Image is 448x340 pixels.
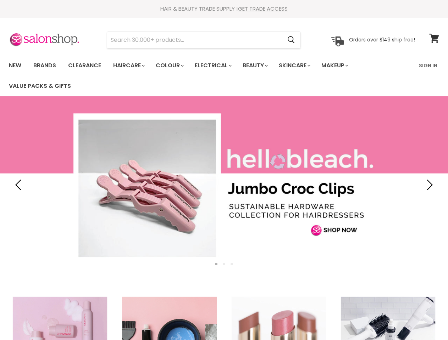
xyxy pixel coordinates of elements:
a: Makeup [316,58,353,73]
a: Colour [150,58,188,73]
a: Clearance [63,58,106,73]
a: New [4,58,27,73]
a: Haircare [108,58,149,73]
a: Sign In [415,58,442,73]
input: Search [107,32,282,48]
li: Page dot 3 [231,263,233,265]
p: Orders over $149 ship free! [349,36,415,43]
a: GET TRADE ACCESS [238,5,288,12]
a: Value Packs & Gifts [4,79,76,93]
button: Next [421,178,436,192]
ul: Main menu [4,55,415,96]
button: Search [282,32,300,48]
a: Beauty [237,58,272,73]
li: Page dot 2 [223,263,225,265]
li: Page dot 1 [215,263,217,265]
a: Electrical [189,58,236,73]
a: Skincare [273,58,315,73]
a: Brands [28,58,61,73]
form: Product [107,32,301,49]
button: Previous [12,178,27,192]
